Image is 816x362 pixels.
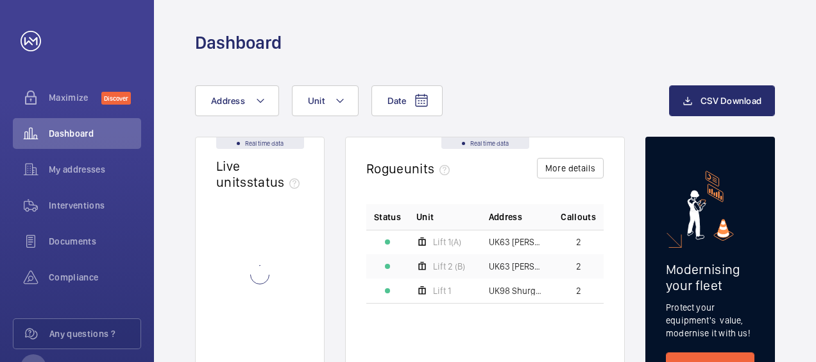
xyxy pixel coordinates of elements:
[561,211,596,223] span: Callouts
[489,237,546,246] span: UK63 [PERSON_NAME] - UK63 [PERSON_NAME]
[216,137,304,149] div: Real time data
[433,286,451,295] span: Lift 1
[49,235,141,248] span: Documents
[404,160,455,177] span: units
[576,262,581,271] span: 2
[101,92,131,105] span: Discover
[195,85,279,116] button: Address
[576,286,581,295] span: 2
[292,85,359,116] button: Unit
[211,96,245,106] span: Address
[49,163,141,176] span: My addresses
[489,211,522,223] span: Address
[195,31,282,55] h1: Dashboard
[374,211,401,223] p: Status
[371,85,443,116] button: Date
[687,171,734,241] img: marketing-card.svg
[489,262,546,271] span: UK63 [PERSON_NAME] - UK63 [PERSON_NAME]
[441,137,529,149] div: Real time data
[666,301,754,340] p: Protect your equipment's value, modernise it with us!
[666,261,754,293] h2: Modernising your fleet
[387,96,406,106] span: Date
[433,237,461,246] span: Lift 1(A)
[49,127,141,140] span: Dashboard
[489,286,546,295] span: UK98 Shurgard Crayford - UK98 [PERSON_NAME]
[366,160,455,177] h2: Rogue
[49,91,101,104] span: Maximize
[308,96,325,106] span: Unit
[216,158,305,190] h2: Live units
[576,237,581,246] span: 2
[49,271,141,284] span: Compliance
[416,211,434,223] span: Unit
[247,174,305,190] span: status
[49,327,140,340] span: Any questions ?
[701,96,761,106] span: CSV Download
[433,262,465,271] span: Lift 2 (B)
[537,158,604,178] button: More details
[49,199,141,212] span: Interventions
[669,85,775,116] button: CSV Download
